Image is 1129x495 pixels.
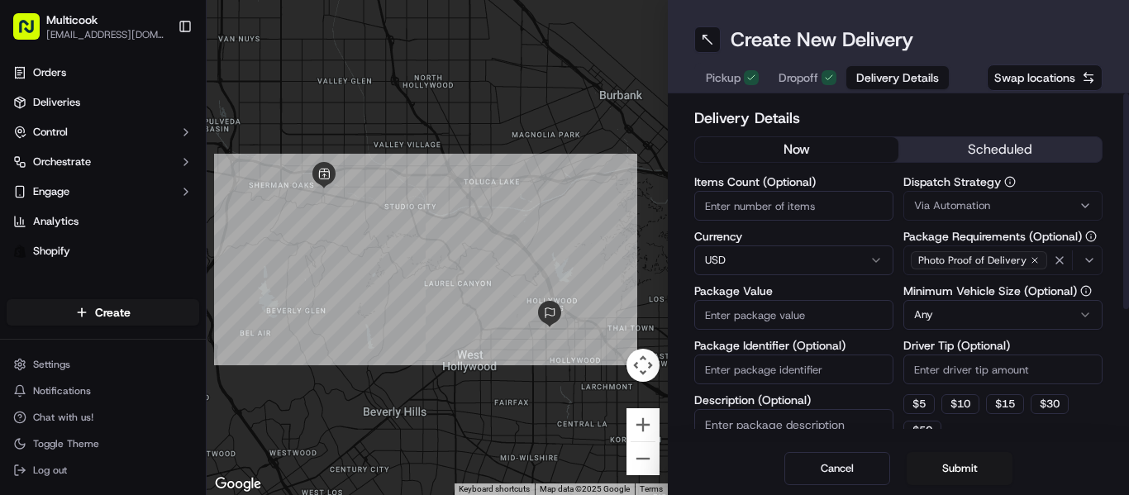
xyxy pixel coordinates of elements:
button: Cancel [784,452,890,485]
a: Terms (opens in new tab) [640,484,663,493]
div: Favorites [7,278,199,304]
button: Settings [7,353,199,376]
img: 4281594248423_2fcf9dad9f2a874258b8_72.png [35,158,64,188]
button: $30 [1031,394,1069,414]
img: 1736555255976-a54dd68f-1ca7-489b-9aae-adbdc363a1c4 [33,257,46,270]
a: 📗Knowledge Base [10,363,133,393]
span: Analytics [33,214,79,229]
button: [EMAIL_ADDRESS][DOMAIN_NAME] [46,28,164,41]
button: Notifications [7,379,199,402]
button: Engage [7,178,199,205]
span: [DATE] [188,301,222,314]
button: Submit [907,452,1012,485]
div: We're available if you need us! [74,174,227,188]
span: Settings [33,358,70,371]
label: Minimum Vehicle Size (Optional) [903,285,1103,297]
img: Nash [17,17,50,50]
span: Log out [33,464,67,477]
a: Deliveries [7,89,199,116]
span: • [179,301,185,314]
div: Past conversations [17,215,111,228]
input: Enter number of items [694,191,893,221]
input: Enter package value [694,300,893,330]
span: Deliveries [33,95,80,110]
input: Enter package identifier [694,355,893,384]
button: Control [7,119,199,145]
button: Create [7,299,199,326]
p: Welcome 👋 [17,66,301,93]
label: Package Value [694,285,893,297]
label: Dispatch Strategy [903,176,1103,188]
span: Via Automation [914,198,990,213]
label: Driver Tip (Optional) [903,340,1103,351]
a: 💻API Documentation [133,363,272,393]
button: Map camera controls [626,349,660,382]
a: Open this area in Google Maps (opens a new window) [211,474,265,495]
img: 1736555255976-a54dd68f-1ca7-489b-9aae-adbdc363a1c4 [17,158,46,188]
span: Notifications [33,384,91,397]
img: Shopify logo [13,245,26,258]
h2: Delivery Details [694,107,1103,130]
a: Shopify [7,238,199,264]
span: Create [95,304,131,321]
span: Wisdom [PERSON_NAME] [51,256,176,269]
button: Via Automation [903,191,1103,221]
button: Keyboard shortcuts [459,483,530,495]
span: Delivery Details [856,69,939,86]
span: Orders [33,65,66,80]
img: Google [211,474,265,495]
button: See all [256,212,301,231]
a: Analytics [7,208,199,235]
button: Orchestrate [7,149,199,175]
button: scheduled [898,137,1102,162]
span: Chat with us! [33,411,93,424]
img: Wisdom Oko [17,285,43,317]
button: $15 [986,394,1024,414]
button: Zoom in [626,408,660,441]
button: Start new chat [281,163,301,183]
span: Pickup [706,69,741,86]
img: Wisdom Oko [17,240,43,273]
button: $50 [903,421,941,440]
span: • [179,256,185,269]
label: Package Identifier (Optional) [694,340,893,351]
button: $5 [903,394,935,414]
button: Multicook[EMAIL_ADDRESS][DOMAIN_NAME] [7,7,171,46]
label: Package Requirements (Optional) [903,231,1103,242]
span: Engage [33,184,69,199]
img: 1736555255976-a54dd68f-1ca7-489b-9aae-adbdc363a1c4 [33,302,46,315]
span: [DATE] [188,256,222,269]
button: Minimum Vehicle Size (Optional) [1080,285,1092,297]
label: Currency [694,231,893,242]
span: Map data ©2025 Google [540,484,630,493]
a: Orders [7,59,199,86]
h1: Create New Delivery [731,26,913,53]
span: Shopify [33,244,70,259]
button: Swap locations [987,64,1103,91]
button: Log out [7,459,199,482]
span: Orchestrate [33,155,91,169]
button: Zoom out [626,442,660,475]
span: Toggle Theme [33,437,99,450]
div: Start new chat [74,158,271,174]
button: Chat with us! [7,406,199,429]
label: Description (Optional) [694,394,893,406]
button: Toggle Theme [7,432,199,455]
a: Powered byPylon [117,372,200,385]
button: now [695,137,898,162]
button: Package Requirements (Optional) [1085,231,1097,242]
span: Photo Proof of Delivery [918,254,1027,267]
label: Items Count (Optional) [694,176,893,188]
button: Dispatch Strategy [1004,176,1016,188]
input: Got a question? Start typing here... [43,107,298,124]
span: Dropoff [779,69,818,86]
button: Multicook [46,12,98,28]
span: Pylon [164,373,200,385]
span: Wisdom [PERSON_NAME] [51,301,176,314]
input: Enter driver tip amount [903,355,1103,384]
button: Photo Proof of Delivery [903,245,1103,275]
button: $10 [941,394,979,414]
span: Control [33,125,68,140]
